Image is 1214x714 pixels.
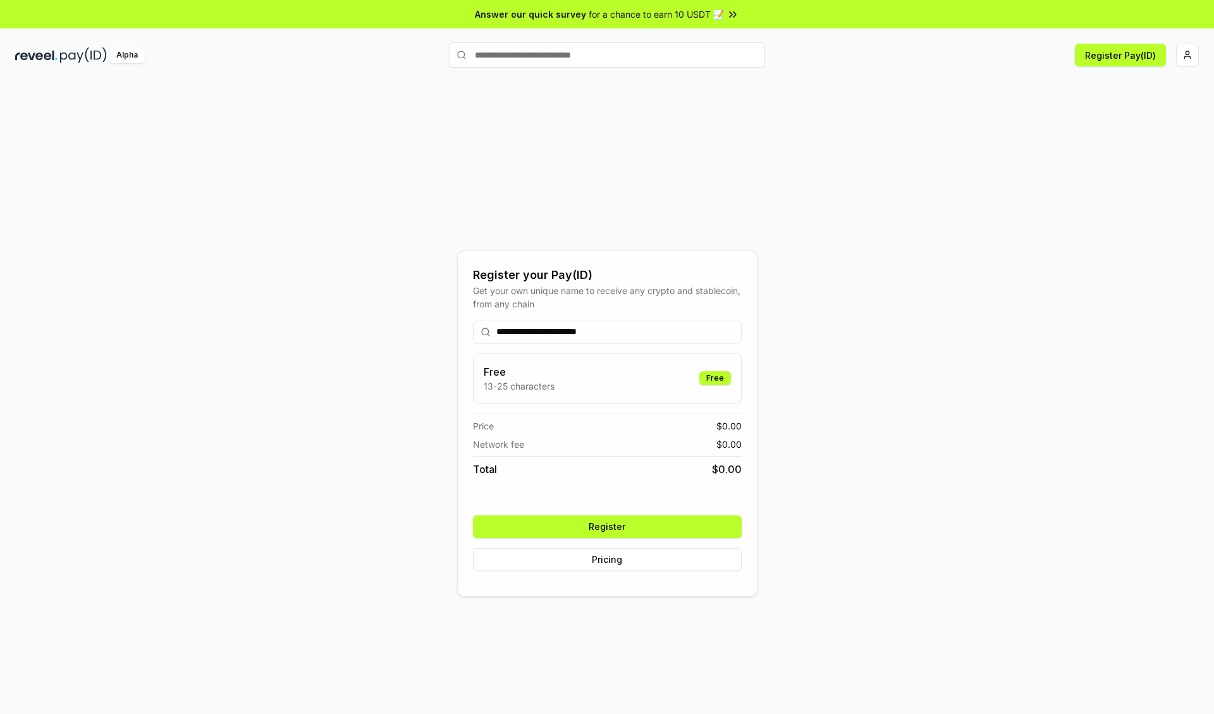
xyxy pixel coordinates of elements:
[589,8,724,21] span: for a chance to earn 10 USDT 📝
[473,419,494,433] span: Price
[473,284,742,311] div: Get your own unique name to receive any crypto and stablecoin, from any chain
[473,438,524,451] span: Network fee
[15,47,58,63] img: reveel_dark
[475,8,586,21] span: Answer our quick survey
[60,47,107,63] img: pay_id
[484,379,555,393] p: 13-25 characters
[473,548,742,571] button: Pricing
[712,462,742,477] span: $ 0.00
[109,47,145,63] div: Alpha
[473,266,742,284] div: Register your Pay(ID)
[484,364,555,379] h3: Free
[699,371,731,385] div: Free
[1075,44,1166,66] button: Register Pay(ID)
[716,438,742,451] span: $ 0.00
[473,462,497,477] span: Total
[716,419,742,433] span: $ 0.00
[473,515,742,538] button: Register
